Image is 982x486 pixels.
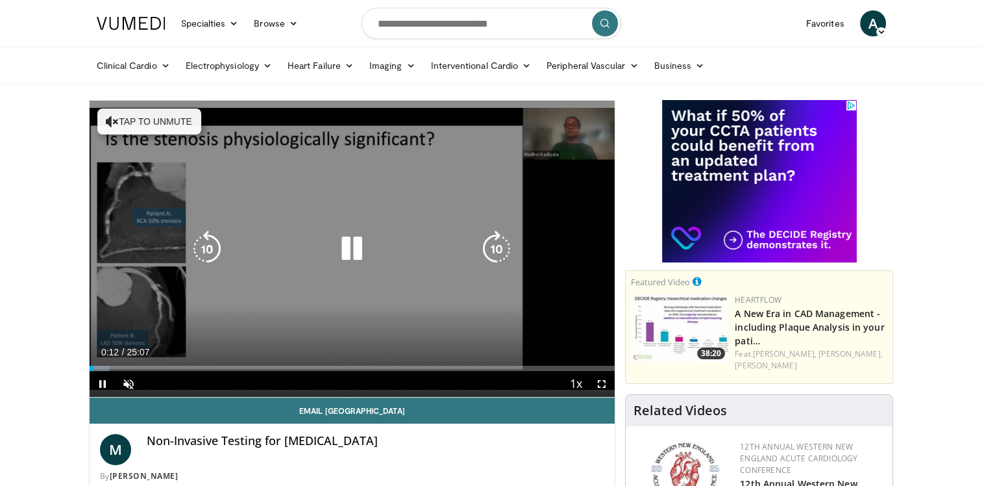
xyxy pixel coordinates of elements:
a: [PERSON_NAME] [110,470,178,481]
a: 38:20 [631,294,728,363]
a: [PERSON_NAME], [818,348,882,359]
span: 0:12 [101,347,119,357]
h4: Non-Invasive Testing for [MEDICAL_DATA] [147,434,605,448]
a: [PERSON_NAME], [753,348,816,359]
a: [PERSON_NAME] [735,360,796,371]
a: Business [646,53,712,79]
button: Fullscreen [589,371,615,397]
span: 25:07 [127,347,149,357]
span: / [122,347,125,357]
a: M [100,434,131,465]
a: A [860,10,886,36]
button: Playback Rate [563,371,589,397]
button: Pause [90,371,116,397]
img: VuMedi Logo [97,17,166,30]
a: Specialties [173,10,247,36]
a: Heartflow [735,294,781,305]
a: Imaging [362,53,423,79]
div: Progress Bar [90,366,615,371]
video-js: Video Player [90,101,615,398]
a: Clinical Cardio [89,53,178,79]
div: Feat. [735,348,887,372]
button: Tap to unmute [97,109,201,134]
h4: Related Videos [633,403,727,418]
a: Heart Failure [280,53,362,79]
button: Unmute [116,371,141,397]
img: 738d0e2d-290f-4d89-8861-908fb8b721dc.150x105_q85_crop-smart_upscale.jpg [631,294,728,363]
a: Email [GEOGRAPHIC_DATA] [90,398,615,424]
a: Favorites [798,10,852,36]
span: 38:20 [697,348,725,359]
div: By [100,470,605,482]
input: Search topics, interventions [362,8,621,39]
iframe: Advertisement [662,100,857,262]
small: Featured Video [631,276,690,288]
a: A New Era in CAD Management - including Plaque Analysis in your pati… [735,307,884,347]
a: Browse [246,10,306,36]
a: 12th Annual Western New England Acute Cardiology Conference [740,441,857,476]
a: Peripheral Vascular [539,53,646,79]
a: Electrophysiology [178,53,280,79]
a: Interventional Cardio [423,53,539,79]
